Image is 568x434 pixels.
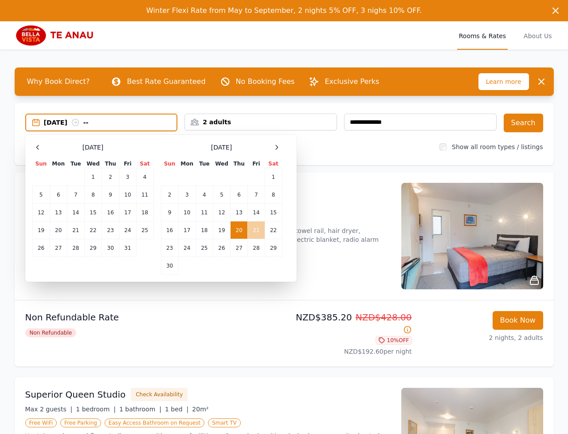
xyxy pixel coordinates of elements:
span: [DATE] [82,143,103,152]
td: 20 [50,221,67,239]
td: 7 [67,186,84,204]
td: 23 [102,221,119,239]
a: Rooms & Rates [457,21,508,50]
td: 21 [248,221,265,239]
h3: Superior Queen Studio [25,388,126,401]
th: Thu [231,160,248,168]
span: 20m² [192,406,208,413]
span: Max 2 guests | [25,406,73,413]
div: 2 adults [185,118,337,126]
a: About Us [522,21,553,50]
td: 1 [265,168,282,186]
td: 20 [231,221,248,239]
td: 27 [231,239,248,257]
td: 11 [196,204,213,221]
td: 3 [178,186,196,204]
th: Tue [196,160,213,168]
span: Non Refundable [25,328,77,337]
button: Search [504,114,543,132]
td: 5 [32,186,50,204]
td: 17 [119,204,136,221]
p: No Booking Fees [236,76,295,87]
td: 9 [161,204,178,221]
span: Learn more [478,73,529,90]
td: 24 [119,221,136,239]
td: 28 [67,239,84,257]
td: 1 [84,168,102,186]
td: 15 [265,204,282,221]
img: Bella Vista Te Anau [15,25,100,46]
td: 31 [119,239,136,257]
td: 13 [231,204,248,221]
td: 10 [119,186,136,204]
p: Exclusive Perks [325,76,379,87]
td: 5 [213,186,230,204]
span: 1 bedroom | [76,406,116,413]
td: 19 [32,221,50,239]
p: NZD$385.20 [288,311,412,336]
td: 24 [178,239,196,257]
td: 29 [84,239,102,257]
td: 14 [67,204,84,221]
span: Why Book Direct? [20,73,97,91]
td: 2 [161,186,178,204]
button: Check Availability [131,388,188,401]
span: [DATE] [211,143,232,152]
th: Fri [248,160,265,168]
th: Mon [50,160,67,168]
td: 26 [32,239,50,257]
td: 16 [102,204,119,221]
td: 13 [50,204,67,221]
td: 16 [161,221,178,239]
td: 22 [84,221,102,239]
td: 8 [84,186,102,204]
td: 11 [136,186,153,204]
td: 28 [248,239,265,257]
th: Mon [178,160,196,168]
td: 2 [102,168,119,186]
th: Sat [136,160,153,168]
span: Free WiFi [25,418,57,427]
td: 14 [248,204,265,221]
th: Sun [161,160,178,168]
td: 23 [161,239,178,257]
th: Sat [265,160,282,168]
td: 6 [231,186,248,204]
td: 4 [196,186,213,204]
span: 1 bathroom | [119,406,161,413]
td: 18 [196,221,213,239]
td: 4 [136,168,153,186]
th: Sun [32,160,50,168]
th: Thu [102,160,119,168]
td: 19 [213,221,230,239]
p: Non Refundable Rate [25,311,281,324]
p: Best Rate Guaranteed [127,76,205,87]
td: 8 [265,186,282,204]
td: 6 [50,186,67,204]
td: 12 [32,204,50,221]
span: 1 bed | [165,406,188,413]
span: Smart TV [208,418,241,427]
p: 2 nights, 2 adults [419,333,543,342]
td: 17 [178,221,196,239]
td: 10 [178,204,196,221]
td: 25 [196,239,213,257]
th: Wed [84,160,102,168]
label: Show all room types / listings [452,143,543,150]
th: Tue [67,160,84,168]
td: 30 [161,257,178,275]
span: Free Parking [60,418,101,427]
span: Easy Access Bathroom on Request [105,418,204,427]
td: 3 [119,168,136,186]
th: Wed [213,160,230,168]
td: 18 [136,204,153,221]
td: 22 [265,221,282,239]
th: Fri [119,160,136,168]
td: 9 [102,186,119,204]
td: 7 [248,186,265,204]
span: 10%OFF [376,336,412,345]
span: NZD$428.00 [356,312,412,323]
td: 12 [213,204,230,221]
p: NZD$192.60 per night [288,347,412,356]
